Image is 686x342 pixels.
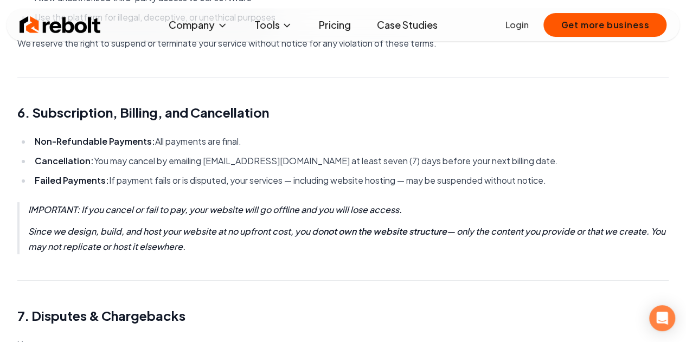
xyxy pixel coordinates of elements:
[543,13,666,37] button: Get more business
[35,155,94,166] strong: Cancellation:
[160,14,236,36] button: Company
[245,14,301,36] button: Tools
[31,173,669,188] li: If payment fails or is disputed, your services — including website hosting — may be suspended wit...
[20,14,101,36] img: Rebolt Logo
[17,307,669,324] h2: 7. Disputes & Chargebacks
[17,36,669,51] p: We reserve the right to suspend or terminate your service without notice for any violation of the...
[17,104,669,121] h2: 6. Subscription, Billing, and Cancellation
[31,134,669,149] li: All payments are final.
[28,202,669,217] p: IMPORTANT: If you cancel or fail to pay, your website will go offline and you will lose access.
[35,175,109,186] strong: Failed Payments:
[31,153,669,169] li: You may cancel by emailing [EMAIL_ADDRESS][DOMAIN_NAME] at least seven (7) days before your next ...
[28,224,669,254] p: Since we design, build, and host your website at no upfront cost, you do — only the content you p...
[35,135,155,147] strong: Non-Refundable Payments:
[323,225,447,237] strong: not own the website structure
[649,305,675,331] div: Open Intercom Messenger
[310,14,359,36] a: Pricing
[368,14,446,36] a: Case Studies
[505,18,528,31] a: Login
